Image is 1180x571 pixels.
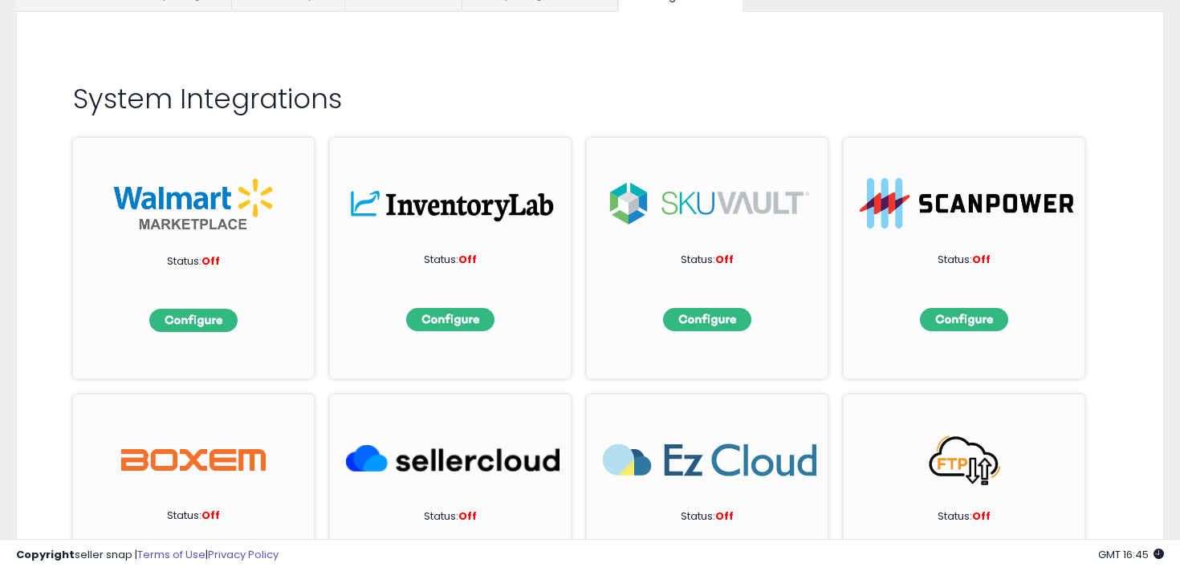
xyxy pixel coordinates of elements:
div: seller snap | | [16,548,279,563]
span: Off [972,252,991,267]
img: configbtn.png [663,308,751,331]
span: Off [715,252,734,267]
span: Off [972,508,991,524]
img: EzCloud_266x63.png [603,435,816,485]
img: SellerCloud_266x63.png [346,435,559,485]
span: Off [715,508,734,524]
a: Terms of Use [137,547,205,562]
span: Off [201,508,220,523]
h2: System Integrations [73,84,1107,114]
img: walmart_int.png [113,178,274,230]
p: Status: [370,253,531,268]
img: ScanPower-logo.png [860,178,1073,229]
span: Off [458,252,477,267]
p: Status: [627,253,787,268]
a: Privacy Policy [208,547,279,562]
p: Status: [113,254,274,269]
img: inv.png [346,178,559,229]
span: 2025-09-12 16:45 GMT [1098,547,1164,562]
img: FTP_266x63.png [860,435,1073,485]
img: Boxem Logo [121,435,266,485]
img: configbtn.png [406,308,494,331]
p: Status: [113,508,274,524]
strong: Copyright [16,547,75,562]
img: configbtn.png [920,308,1008,331]
p: Status: [884,509,1044,524]
p: Status: [884,253,1044,268]
img: sku.png [603,178,816,229]
span: Off [458,508,477,524]
img: configbtn.png [149,309,238,332]
span: Off [201,253,220,269]
p: Status: [627,509,787,524]
p: Status: [370,509,531,524]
